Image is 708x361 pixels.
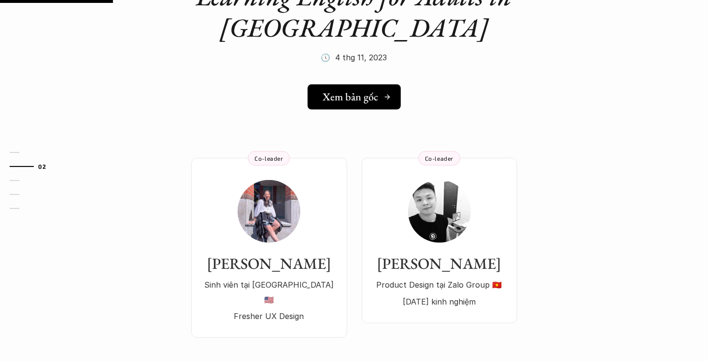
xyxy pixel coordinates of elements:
p: [DATE] kinh nghiệm [371,294,508,309]
p: 🕔 4 thg 11, 2023 [321,50,387,65]
h3: [PERSON_NAME] [201,254,338,273]
p: Fresher UX Design [201,309,338,323]
p: Co-leader [425,155,453,162]
h3: [PERSON_NAME] [371,254,508,273]
h5: Xem bản gốc [323,91,379,103]
p: Product Design tại Zalo Group 🇻🇳 [371,278,508,292]
a: 02 [10,161,56,172]
a: [PERSON_NAME]Sinh viên tại [GEOGRAPHIC_DATA] 🇺🇸Fresher UX DesignCo-leader [191,158,347,338]
p: Sinh viên tại [GEOGRAPHIC_DATA] 🇺🇸 [201,278,338,307]
strong: 02 [38,163,46,170]
a: [PERSON_NAME]Product Design tại Zalo Group 🇻🇳[DATE] kinh nghiệmCo-leader [362,158,517,323]
p: Co-leader [255,155,283,162]
a: Xem bản gốc [308,84,401,110]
